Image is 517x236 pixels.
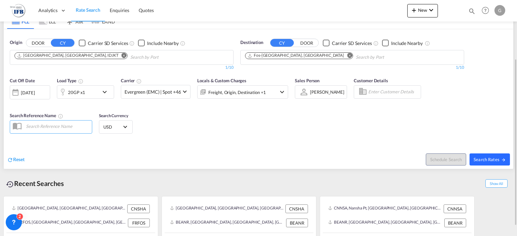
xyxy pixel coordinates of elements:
[99,113,128,118] span: Search Currency
[66,18,74,23] md-icon: icon-airplane
[470,153,510,166] button: Search Ratesicon-arrow-right
[244,50,422,63] md-chips-wrap: Chips container. Use arrow keys to select chips.
[444,204,466,213] div: CNNSA
[58,113,63,119] md-icon: Your search will be saved by the below given name
[79,39,128,46] md-checkbox: Checkbox No Ink
[10,85,50,99] div: [DATE]
[501,157,506,162] md-icon: icon-arrow-right
[13,156,25,162] span: Reset
[128,219,150,227] div: FRFOS
[12,204,126,213] div: CNSHA, Shanghai, China, Greater China & Far East Asia, Asia Pacific
[197,78,246,83] span: Locals & Custom Charges
[61,14,88,29] md-tab-item: AIR
[373,41,379,46] md-icon: Unchecked: Search for CY (Container Yard) services for all selected carriers.Checked : Search for...
[485,179,508,188] span: Show All
[17,53,120,58] div: Press delete to remove this chip.
[425,41,430,46] md-icon: Unchecked: Ignores neighbouring ports when fetching rates.Checked : Includes neighbouring ports w...
[21,90,35,96] div: [DATE]
[410,7,435,13] span: New
[7,157,13,163] md-icon: icon-refresh
[410,6,418,14] md-icon: icon-plus 400-fg
[391,40,423,47] div: Include Nearby
[130,52,194,63] input: Chips input.
[38,7,58,14] span: Analytics
[110,7,129,13] span: Enquiries
[180,41,185,46] md-icon: Unchecked: Ignores neighbouring ports when fetching rates.Checked : Includes neighbouring ports w...
[12,219,126,227] div: FRFOS, Fos-sur-Mer, France, Western Europe, Europe
[26,39,50,47] button: DOOR
[295,39,318,47] button: DOOR
[170,219,284,227] div: BEANR, Antwerp, Belgium, Western Europe, Europe
[286,219,308,227] div: BEANR
[7,14,34,29] md-tab-item: FCL
[68,88,85,97] div: 20GP x1
[310,89,344,95] div: [PERSON_NAME]
[240,39,263,46] span: Destination
[103,122,129,132] md-select: Select Currency: $ USDUnited States Dollar
[356,52,420,63] input: Chips input.
[407,4,438,17] button: icon-plus 400-fgNewicon-chevron-down
[197,85,288,99] div: Freight Origin Destination Factory Stuffingicon-chevron-down
[323,39,372,46] md-checkbox: Checkbox No Ink
[494,5,505,16] div: G
[88,14,115,29] md-tab-item: LAND
[295,78,319,83] span: Sales Person
[10,3,25,18] img: de31bbe0256b11eebba44b54815f083d.png
[138,39,179,46] md-checkbox: Checkbox No Ink
[103,124,122,130] span: USD
[6,180,14,188] md-icon: icon-backup-restore
[101,88,112,96] md-icon: icon-chevron-down
[328,204,442,213] div: CNNSA, Nansha Pt, China, Greater China & Far East Asia, Asia Pacific
[354,78,388,83] span: Customer Details
[278,88,286,96] md-icon: icon-chevron-down
[382,39,423,46] md-checkbox: Checkbox No Ink
[368,87,419,97] input: Enter Customer Details
[170,204,284,213] div: CNSHA, Shanghai, China, Greater China & Far East Asia, Asia Pacific
[57,78,83,83] span: Load Type
[121,78,142,83] span: Carrier
[129,41,135,46] md-icon: Unchecked: Search for CY (Container Yard) services for all selected carriers.Checked : Search for...
[468,7,476,15] md-icon: icon-magnify
[343,53,353,59] button: Remove
[309,87,345,97] md-select: Sales Person: Gaelle Begou
[136,79,142,84] md-icon: The selected Trucker/Carrierwill be displayed in the rate results If the rates are from another f...
[10,78,35,83] span: Cut Off Date
[10,98,15,107] md-datepicker: Select
[34,14,61,29] md-tab-item: LCL
[3,176,67,191] div: Recent Searches
[270,39,294,47] button: CY
[147,40,179,47] div: Include Nearby
[474,157,506,162] span: Search Rates
[480,5,494,17] div: Help
[247,53,344,58] div: Fos-sur-Mer, FRFOS
[427,6,435,14] md-icon: icon-chevron-down
[444,219,466,227] div: BEANR
[139,7,153,13] span: Quotes
[208,88,266,97] div: Freight Origin Destination Factory Stuffing
[328,219,443,227] div: BEANR, Antwerp, Belgium, Western Europe, Europe
[57,85,114,99] div: 20GP x1icon-chevron-down
[10,113,63,118] span: Search Reference Name
[480,5,491,16] span: Help
[117,53,127,59] button: Remove
[17,53,118,58] div: Jakarta, Java, IDJKT
[4,29,513,169] div: OriginDOOR CY Checkbox No InkUnchecked: Search for CY (Container Yard) services for all selected ...
[7,14,115,29] md-pagination-wrapper: Use the left and right arrow keys to navigate between tabs
[13,50,197,63] md-chips-wrap: Chips container. Use arrow keys to select chips.
[23,121,92,131] input: Search Reference Name
[285,204,308,213] div: CNSHA
[78,79,83,84] md-icon: icon-information-outline
[247,53,345,58] div: Press delete to remove this chip.
[88,40,128,47] div: Carrier SD Services
[332,40,372,47] div: Carrier SD Services
[10,65,234,70] div: 1/10
[127,204,150,213] div: CNSHA
[240,65,464,70] div: 1/10
[426,153,466,166] button: Note: By default Schedule search will only considerorigin ports, destination ports and cut off da...
[76,7,100,13] span: Rate Search
[10,39,22,46] span: Origin
[7,156,25,163] div: icon-refreshReset
[51,39,74,47] button: CY
[468,7,476,17] div: icon-magnify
